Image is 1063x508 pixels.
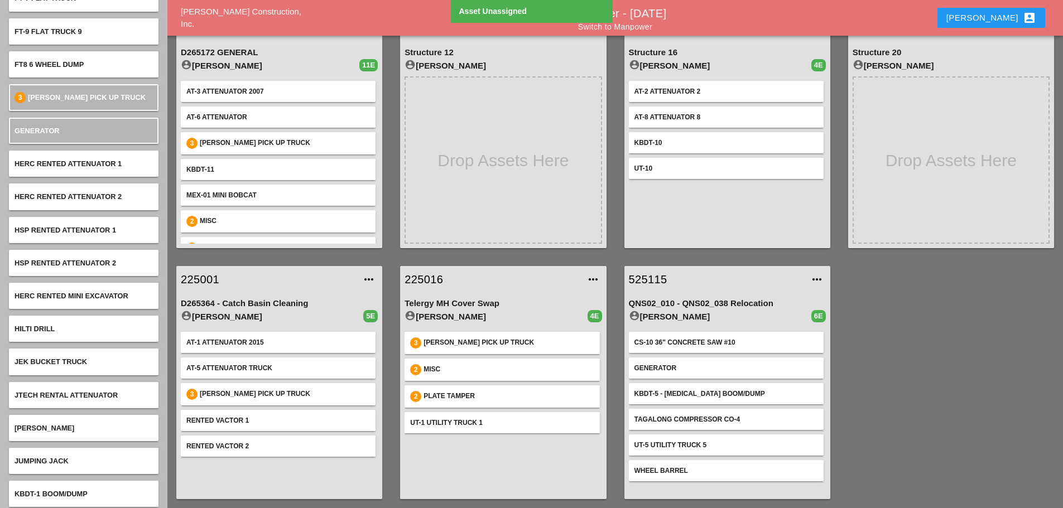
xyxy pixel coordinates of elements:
[634,414,818,424] div: Tagalong Compressor CO-4
[15,357,87,366] span: JEK Bucket Truck
[15,92,26,103] div: 3
[410,418,594,428] div: UT-1 Utility Truck 1
[359,59,378,71] div: 11E
[410,337,421,349] div: 3
[629,59,811,72] div: [PERSON_NAME]
[15,60,84,69] span: FT8 6 WHEEL DUMP
[200,216,370,227] div: MISC
[810,273,824,286] i: more_horiz
[181,59,192,70] i: account_circle
[405,310,416,321] i: account_circle
[15,424,74,432] span: [PERSON_NAME]
[853,59,864,70] i: account_circle
[405,297,602,310] div: Telergy MH Cover Swap
[634,389,818,399] div: KBDT-5 - [MEDICAL_DATA] Boom/dump
[811,59,826,71] div: 4E
[405,59,416,70] i: account_circle
[629,310,640,321] i: account_circle
[634,363,818,373] div: Generator
[586,273,600,286] i: more_horiz
[186,138,198,149] div: 3
[405,46,602,59] div: Structure 12
[946,11,1036,25] div: [PERSON_NAME]
[181,310,363,323] div: [PERSON_NAME]
[424,337,594,349] div: [PERSON_NAME] Pick up Truck
[405,271,579,288] a: 225016
[186,337,370,347] div: AT-1 Attenuator 2015
[28,93,146,101] span: [PERSON_NAME] Pick up Truck
[15,292,128,300] span: Herc Rented Mini Excavator
[181,297,378,310] div: D265364 - Catch Basin Cleaning
[181,7,301,29] a: [PERSON_NAME] Construction, Inc.
[629,310,811,323] div: [PERSON_NAME]
[588,310,602,322] div: 4E
[634,440,818,450] div: UT-5 Utility Truck 5
[937,8,1045,28] button: [PERSON_NAME]
[186,190,370,200] div: MEX-01 Mini BobCat
[811,310,826,322] div: 6E
[15,457,69,465] span: Jumping jack
[410,391,421,402] div: 2
[15,159,122,168] span: HERC rented Attenuator 1
[181,271,355,288] a: 225001
[629,297,826,310] div: QNS02_010 - QNS02_038 Relocation
[15,226,116,234] span: HSP rented attenuator 1
[15,490,88,498] span: KBDT-1 Boom/Dump
[200,138,370,149] div: [PERSON_NAME] Pick up Truck
[424,364,594,375] div: MISC
[186,243,198,254] div: 2
[410,364,421,375] div: 2
[459,6,607,17] div: Asset Unassigned
[15,325,55,333] span: Hilti Drill
[200,243,370,254] div: Plate Tamper
[186,415,370,425] div: Rented Vactor 1
[186,86,370,96] div: AT-3 Attenuator 2007
[15,259,116,267] span: HSP rented attenuator 2
[578,22,652,31] a: Switch to Manpower
[186,216,198,227] div: 2
[362,273,376,286] i: more_horiz
[405,59,602,72] div: [PERSON_NAME]
[186,165,370,175] div: KBDT-11
[186,441,370,451] div: Rented Vactor 2
[200,389,370,400] div: [PERSON_NAME] Pick up Truck
[853,46,1050,59] div: Structure 20
[181,310,192,321] i: account_circle
[634,138,818,148] div: KBDT-10
[181,59,359,72] div: [PERSON_NAME]
[629,46,826,59] div: Structure 16
[634,337,818,347] div: CS-10 36" Concrete saw #10
[1023,11,1036,25] i: account_box
[15,27,82,36] span: FT-9 Flat Truck 9
[853,59,1050,72] div: [PERSON_NAME]
[629,271,804,288] a: 525115
[186,363,370,373] div: AT-5 Attenuator Truck
[186,389,198,400] div: 3
[405,310,587,323] div: [PERSON_NAME]
[634,163,818,173] div: UT-10
[363,310,378,322] div: 5E
[15,391,118,399] span: JTECH RENTAL ATTENUATOR
[634,86,818,96] div: AT-2 Attenuator 2
[424,391,594,402] div: Plate Tamper
[15,127,60,135] span: Generator
[634,112,818,122] div: AT-8 ATTENUATOR 8
[15,192,122,201] span: HERC rented Attenuator 2
[629,59,640,70] i: account_circle
[181,46,378,59] div: D265172 GENERAL
[186,112,370,122] div: AT-6 Attenuator
[634,466,818,476] div: Wheel Barrel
